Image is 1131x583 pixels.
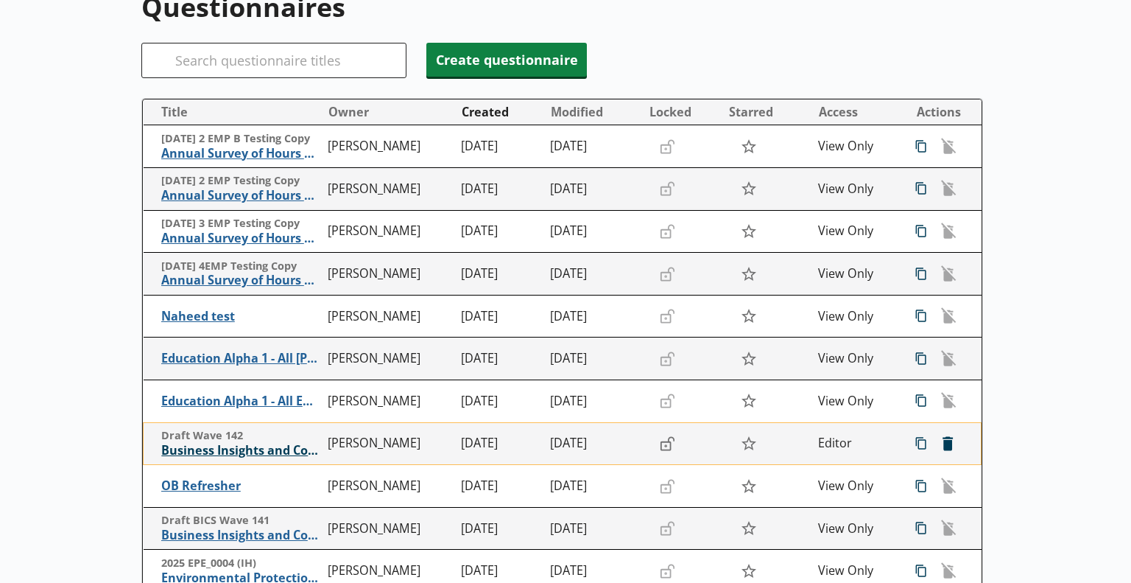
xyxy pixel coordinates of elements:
td: [PERSON_NAME] [322,125,456,168]
span: 2025 EPE_0004 (IH) [161,556,321,570]
span: Annual Survey of Hours and Earnings ([PERSON_NAME]) [161,188,321,203]
td: [DATE] [455,210,544,253]
span: [DATE] 2 EMP Testing Copy [161,174,321,188]
td: [PERSON_NAME] [322,422,456,465]
td: [PERSON_NAME] [322,295,456,338]
td: [DATE] [455,295,544,338]
button: Lock [652,431,682,456]
td: [DATE] [544,168,642,211]
td: View Only [811,295,901,338]
button: Star [733,430,764,458]
span: Business Insights and Conditions Survey (BICS) [161,443,320,458]
td: View Only [811,168,901,211]
td: [DATE] [544,507,642,550]
button: Title [149,100,321,124]
th: Actions [901,100,981,125]
td: View Only [811,380,901,423]
span: Education Alpha 1 - All EWNI quals [161,394,321,409]
button: Access [812,100,900,124]
button: Star [733,259,764,287]
td: [DATE] [455,168,544,211]
button: Starred [723,100,811,124]
button: Star [733,175,764,203]
span: Naheed test [161,309,321,324]
td: [DATE] [544,295,642,338]
td: [DATE] [544,338,642,380]
span: [DATE] 2 EMP B Testing Copy [161,132,321,146]
td: [PERSON_NAME] [322,168,456,211]
span: [DATE] 4EMP Testing Copy [161,259,321,273]
button: Star [733,345,764,373]
span: Education Alpha 1 - All [PERSON_NAME] [161,351,321,366]
td: [DATE] [455,338,544,380]
td: [DATE] [544,125,642,168]
td: [DATE] [544,253,642,296]
td: [DATE] [455,380,544,423]
td: View Only [811,507,901,550]
td: Editor [811,422,901,465]
button: Star [733,472,764,500]
td: [DATE] [455,507,544,550]
td: View Only [811,253,901,296]
span: Annual Survey of Hours and Earnings ([PERSON_NAME]) [161,273,321,288]
td: [PERSON_NAME] [322,253,456,296]
td: [PERSON_NAME] [322,210,456,253]
span: OB Refresher [161,478,321,494]
button: Star [733,133,764,161]
td: [PERSON_NAME] [322,338,456,380]
button: Created [456,100,543,124]
td: [DATE] [544,465,642,508]
button: Star [733,302,764,330]
td: [DATE] [544,380,642,423]
span: Annual Survey of Hours and Earnings ([PERSON_NAME]) [161,146,321,161]
button: Locked [643,100,722,124]
td: View Only [811,338,901,380]
button: Modified [545,100,641,124]
td: [DATE] [455,253,544,296]
td: [PERSON_NAME] [322,380,456,423]
button: Create questionnaire [426,43,587,77]
button: Star [733,387,764,415]
td: [PERSON_NAME] [322,465,456,508]
td: [DATE] [455,465,544,508]
span: [DATE] 3 EMP Testing Copy [161,217,321,231]
button: Owner [323,100,455,124]
td: [DATE] [544,210,642,253]
td: [PERSON_NAME] [322,507,456,550]
span: Draft Wave 142 [161,429,320,443]
span: Draft BICS Wave 141 [161,514,321,528]
td: [DATE] [455,125,544,168]
span: Annual Survey of Hours and Earnings ([PERSON_NAME]) [161,231,321,246]
td: [DATE] [544,422,642,465]
td: View Only [811,465,901,508]
td: View Only [811,210,901,253]
td: View Only [811,125,901,168]
button: Star [733,217,764,245]
span: Business Insights and Conditions Survey (BICS) [161,528,321,543]
input: Search questionnaire titles [141,43,406,78]
td: [DATE] [455,422,544,465]
button: Star [733,514,764,542]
